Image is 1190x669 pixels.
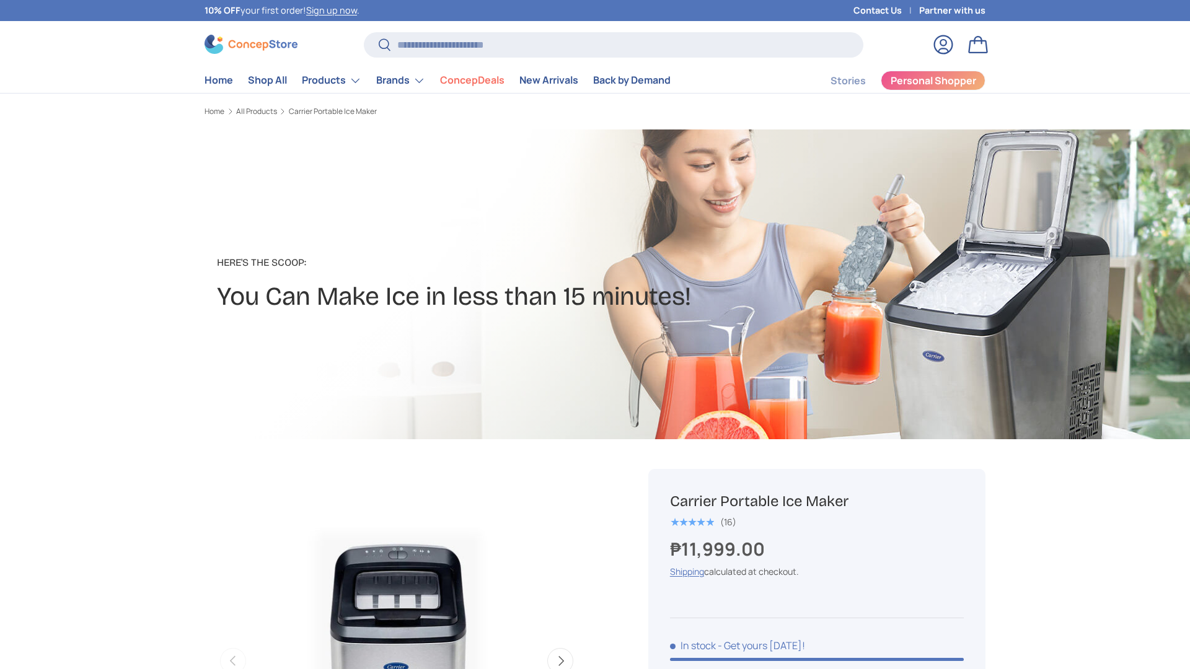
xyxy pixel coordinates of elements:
a: Products [302,68,361,93]
strong: ₱11,999.00 [670,536,768,561]
a: New Arrivals [519,68,578,92]
a: Personal Shopper [881,71,985,90]
a: Carrier Portable Ice Maker [289,108,377,115]
a: Shop All [248,68,287,92]
a: Partner with us [919,4,985,17]
a: Stories [831,69,866,93]
div: calculated at checkout. [670,565,964,578]
h2: You Can Make Ice in less than 15 minutes! [217,280,691,313]
a: Sign up now [306,4,357,16]
nav: Primary [205,68,671,93]
span: Personal Shopper [891,76,976,85]
p: Here's the Scoop: [217,255,691,270]
summary: Products [294,68,369,93]
nav: Breadcrumbs [205,106,619,117]
img: ConcepStore [205,35,297,54]
strong: 10% OFF [205,4,240,16]
summary: Brands [369,68,433,93]
a: Brands [376,68,425,93]
div: (16) [720,517,736,527]
a: Shipping [670,566,704,577]
a: Home [205,68,233,92]
a: Home [205,108,224,115]
p: your first order! . [205,4,359,17]
span: In stock [670,639,716,652]
a: Back by Demand [593,68,671,92]
a: Contact Us [853,4,919,17]
div: 5.0 out of 5.0 stars [670,517,714,528]
a: All Products [236,108,277,115]
h1: Carrier Portable Ice Maker [670,492,964,511]
a: ConcepDeals [440,68,505,92]
nav: Secondary [801,68,985,93]
span: ★★★★★ [670,516,714,528]
a: 5.0 out of 5.0 stars (16) [670,514,736,528]
p: - Get yours [DATE]! [718,639,805,652]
